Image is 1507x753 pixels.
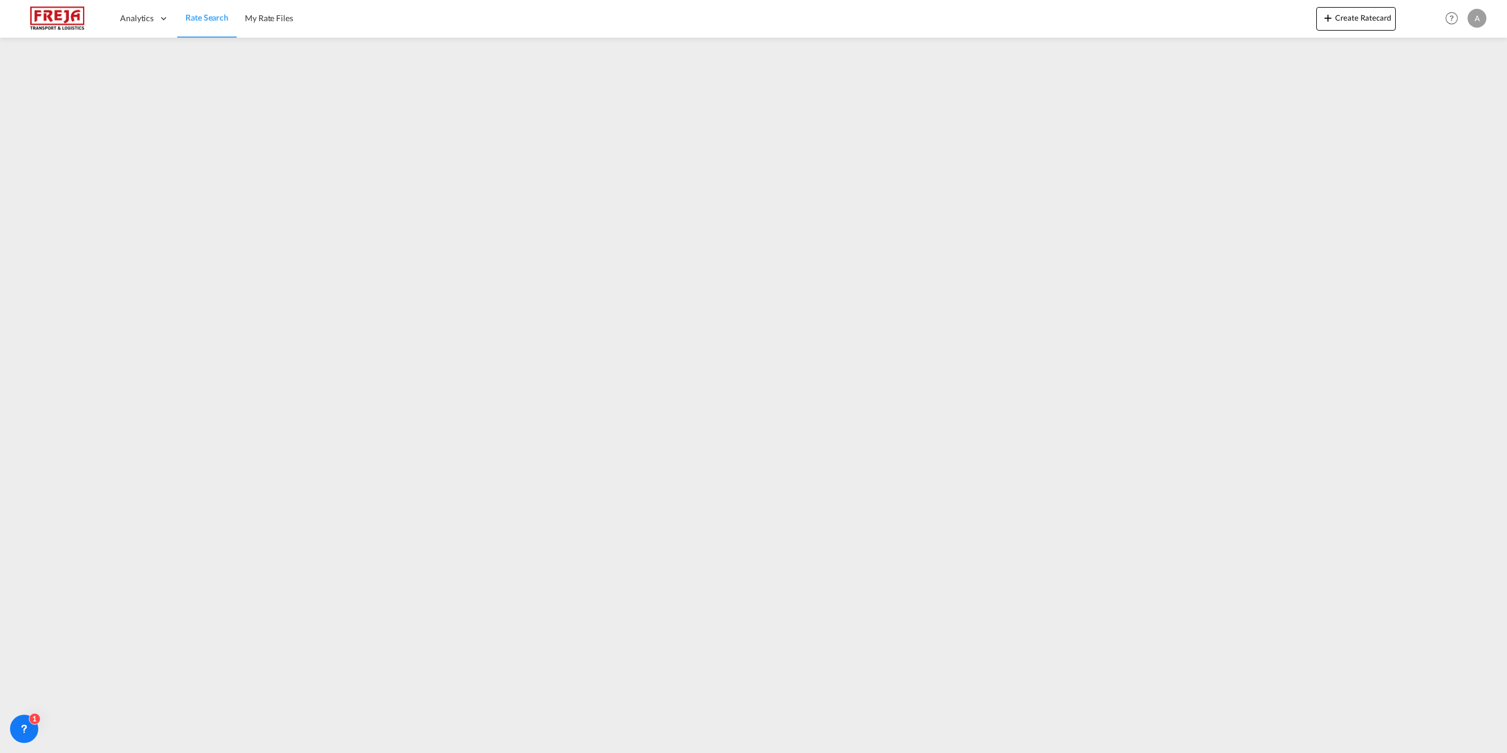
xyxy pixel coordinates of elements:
[1321,11,1335,25] md-icon: icon-plus 400-fg
[185,12,228,22] span: Rate Search
[18,5,97,32] img: 586607c025bf11f083711d99603023e7.png
[1442,8,1468,29] div: Help
[245,13,293,23] span: My Rate Files
[1468,9,1486,28] div: A
[1316,7,1396,31] button: icon-plus 400-fgCreate Ratecard
[120,12,154,24] span: Analytics
[1442,8,1462,28] span: Help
